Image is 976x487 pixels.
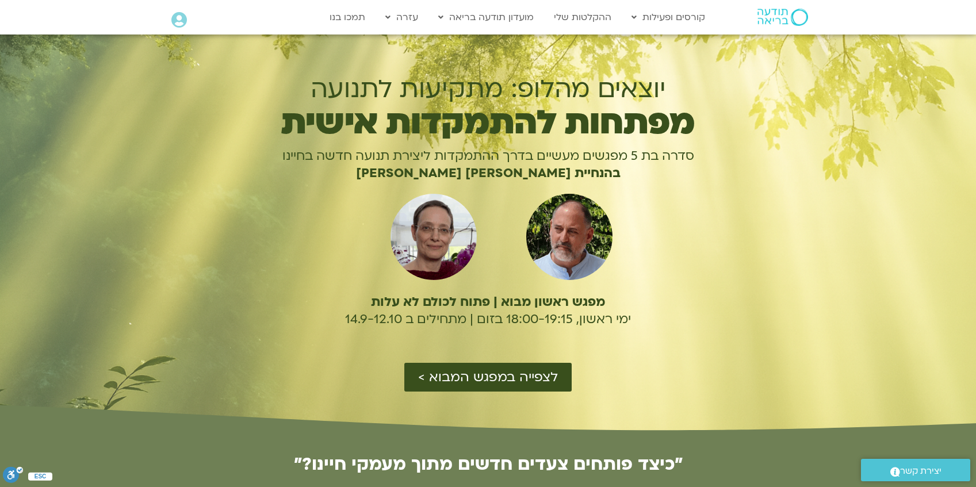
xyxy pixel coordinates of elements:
[404,363,572,392] a: לצפייה במפגש המבוא >
[757,9,808,26] img: תודעה בריאה
[432,6,539,28] a: מועדון תודעה בריאה
[239,110,737,136] h1: מפתחות להתמקדות אישית
[345,310,631,328] span: ימי ראשון, 18:00-19:15 בזום | מתחילים ב 14.9-12.10
[239,75,737,103] h1: יוצאים מהלופ: מתקיעות לתנועה
[371,293,605,310] b: מפגש ראשון מבוא | פתוח לכולם לא עלות
[626,6,711,28] a: קורסים ופעילות
[324,6,371,28] a: תמכו בנו
[172,455,805,473] h2: ״כיצד פותחים צעדים חדשים מתוך מעמקי חיינו?״
[239,147,737,164] p: סדרה בת 5 מפגשים מעשיים בדרך ההתמקדות ליצירת תנועה חדשה בחיינו
[548,6,617,28] a: ההקלטות שלי
[356,164,621,182] b: בהנחיית [PERSON_NAME] [PERSON_NAME]
[861,459,970,481] a: יצירת קשר
[418,370,558,385] span: לצפייה במפגש המבוא >
[900,463,941,479] span: יצירת קשר
[380,6,424,28] a: עזרה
